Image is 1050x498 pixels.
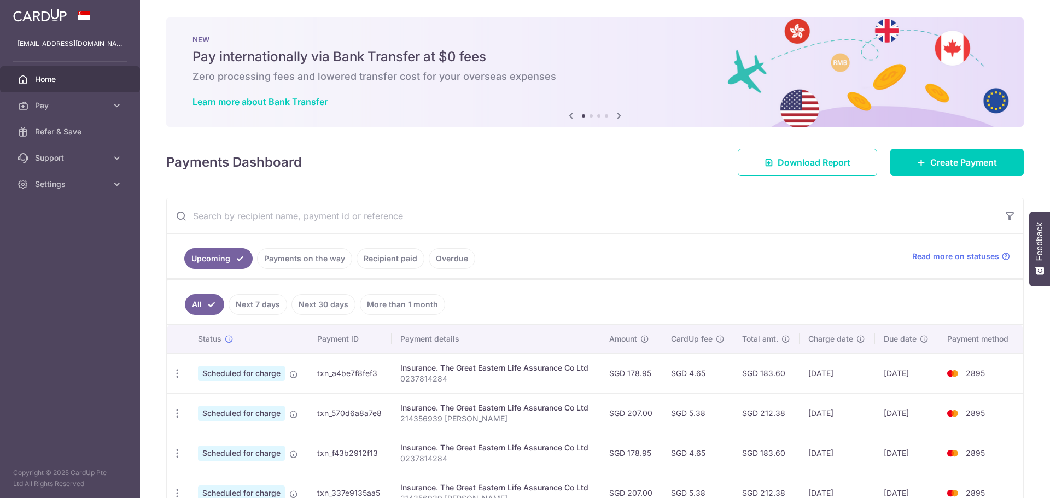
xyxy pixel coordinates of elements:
td: txn_570d6a8a7e8 [308,393,392,433]
span: Scheduled for charge [198,446,285,461]
td: SGD 178.95 [600,433,662,473]
img: Bank Card [942,407,964,420]
span: Create Payment [930,156,997,169]
div: Insurance. The Great Eastern Life Assurance Co Ltd [400,442,591,453]
h5: Pay internationally via Bank Transfer at $0 fees [192,48,997,66]
span: 2895 [966,408,985,418]
img: CardUp [13,9,67,22]
div: Insurance. The Great Eastern Life Assurance Co Ltd [400,402,591,413]
span: Scheduled for charge [198,406,285,421]
a: Next 7 days [229,294,287,315]
a: Payments on the way [257,248,352,269]
td: SGD 4.65 [662,433,733,473]
td: [DATE] [875,393,938,433]
a: Create Payment [890,149,1024,176]
span: CardUp fee [671,333,713,344]
div: Insurance. The Great Eastern Life Assurance Co Ltd [400,482,591,493]
span: Refer & Save [35,126,107,137]
span: Pay [35,100,107,111]
span: Due date [884,333,917,344]
a: Read more on statuses [912,251,1010,262]
span: Amount [609,333,637,344]
td: SGD 207.00 [600,393,662,433]
p: 0237814284 [400,373,591,384]
a: Recipient paid [357,248,424,269]
span: Read more on statuses [912,251,999,262]
h4: Payments Dashboard [166,153,302,172]
td: SGD 178.95 [600,353,662,393]
img: Bank Card [942,447,964,460]
img: Bank Card [942,367,964,380]
td: [DATE] [800,393,875,433]
span: Status [198,333,221,344]
span: Home [35,74,107,85]
td: txn_f43b2912f13 [308,433,392,473]
td: SGD 183.60 [733,353,800,393]
input: Search by recipient name, payment id or reference [167,198,997,233]
td: txn_a4be7f8fef3 [308,353,392,393]
span: Settings [35,179,107,190]
p: NEW [192,35,997,44]
div: Insurance. The Great Eastern Life Assurance Co Ltd [400,362,591,373]
a: Learn more about Bank Transfer [192,96,328,107]
p: 0237814284 [400,453,591,464]
h6: Zero processing fees and lowered transfer cost for your overseas expenses [192,70,997,83]
span: Scheduled for charge [198,366,285,381]
td: [DATE] [875,353,938,393]
span: Charge date [808,333,853,344]
td: SGD 212.38 [733,393,800,433]
span: 2895 [966,488,985,497]
span: 2895 [966,448,985,458]
span: Download Report [778,156,850,169]
img: Bank transfer banner [166,17,1024,127]
p: 214356939 [PERSON_NAME] [400,413,591,424]
p: [EMAIL_ADDRESS][DOMAIN_NAME] [17,38,122,49]
a: All [185,294,224,315]
a: Upcoming [184,248,253,269]
th: Payment method [938,325,1023,353]
td: [DATE] [800,353,875,393]
span: Feedback [1035,222,1045,261]
td: SGD 183.60 [733,433,800,473]
a: Next 30 days [291,294,355,315]
span: 2895 [966,368,985,378]
a: Download Report [738,149,877,176]
td: SGD 4.65 [662,353,733,393]
span: Support [35,153,107,163]
span: Total amt. [742,333,778,344]
td: [DATE] [875,433,938,473]
a: Overdue [429,248,475,269]
th: Payment details [392,325,600,353]
td: SGD 5.38 [662,393,733,433]
td: [DATE] [800,433,875,473]
a: More than 1 month [360,294,445,315]
button: Feedback - Show survey [1029,212,1050,286]
th: Payment ID [308,325,392,353]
